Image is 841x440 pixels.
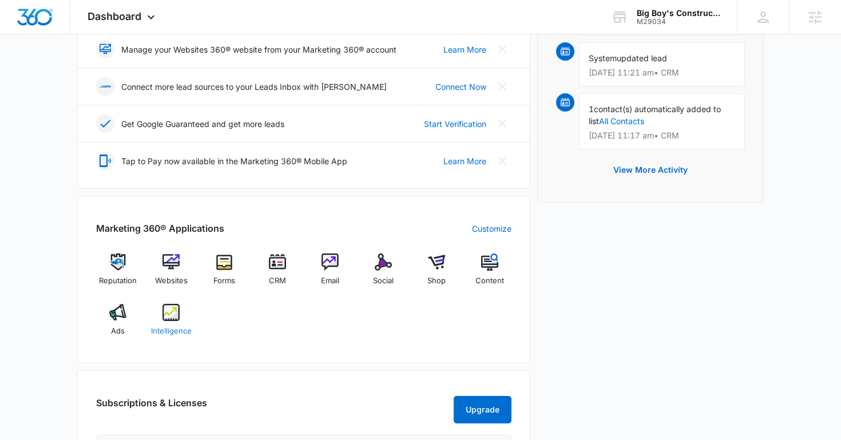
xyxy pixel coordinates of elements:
[149,304,193,345] a: Intelligence
[415,253,459,295] a: Shop
[427,275,446,287] span: Shop
[599,116,644,126] a: All Contacts
[475,275,504,287] span: Content
[121,43,396,56] p: Manage your Websites 360® website from your Marketing 360® account
[373,275,394,287] span: Social
[602,156,699,184] button: View More Activity
[96,221,224,235] h2: Marketing 360® Applications
[362,253,406,295] a: Social
[493,40,511,58] button: Close
[121,81,387,93] p: Connect more lead sources to your Leads Inbox with [PERSON_NAME]
[96,253,140,295] a: Reputation
[637,9,720,18] div: account name
[589,132,735,140] p: [DATE] 11:17 am • CRM
[467,253,511,295] a: Content
[472,223,511,235] a: Customize
[151,326,192,337] span: Intelligence
[213,275,235,287] span: Forms
[424,118,486,130] a: Start Verification
[155,275,188,287] span: Websites
[637,18,720,26] div: account id
[589,104,594,114] span: 1
[443,43,486,56] a: Learn More
[321,275,339,287] span: Email
[617,53,667,63] span: updated lead
[96,304,140,345] a: Ads
[454,396,511,423] button: Upgrade
[589,69,735,77] p: [DATE] 11:21 am • CRM
[443,155,486,167] a: Learn More
[149,253,193,295] a: Websites
[96,396,207,419] h2: Subscriptions & Licenses
[493,114,511,133] button: Close
[269,275,286,287] span: CRM
[111,326,125,337] span: Ads
[308,253,352,295] a: Email
[255,253,299,295] a: CRM
[203,253,247,295] a: Forms
[121,155,347,167] p: Tap to Pay now available in the Marketing 360® Mobile App
[99,275,137,287] span: Reputation
[88,10,141,22] span: Dashboard
[589,104,721,126] span: contact(s) automatically added to list
[589,53,617,63] span: System
[493,77,511,96] button: Close
[121,118,284,130] p: Get Google Guaranteed and get more leads
[435,81,486,93] a: Connect Now
[493,152,511,170] button: Close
